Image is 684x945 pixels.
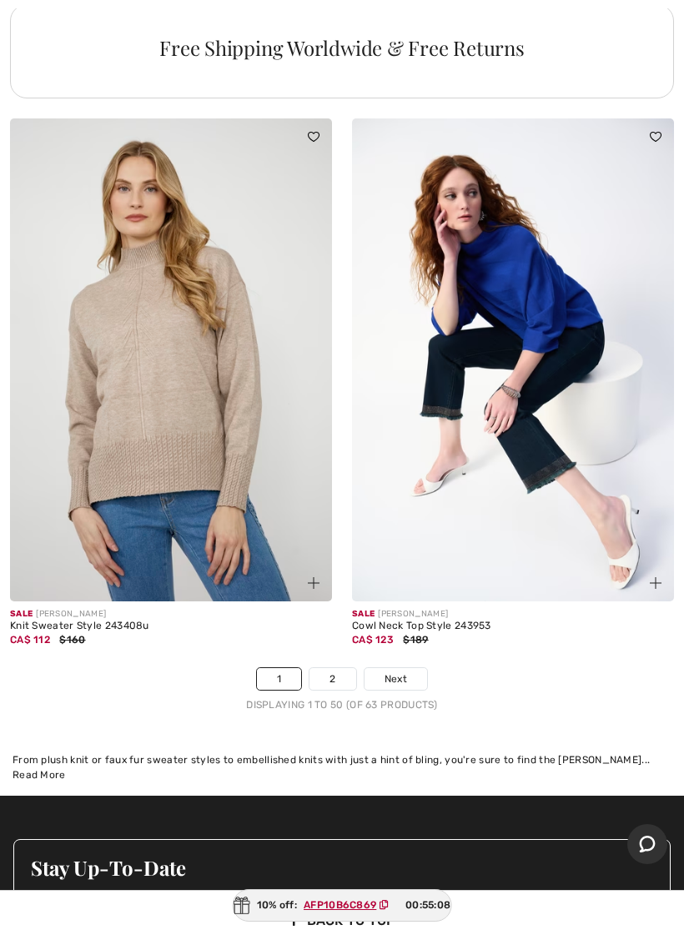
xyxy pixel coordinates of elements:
[10,621,332,632] div: Knit Sweater Style 243408u
[233,889,452,922] div: 10% off:
[352,609,375,619] span: Sale
[308,577,319,589] img: plus_v2.svg
[352,608,674,621] div: [PERSON_NAME]
[10,634,50,646] span: CA$ 112
[365,668,427,690] a: Next
[405,897,450,912] span: 00:55:08
[10,608,332,621] div: [PERSON_NAME]
[385,671,407,686] span: Next
[352,621,674,632] div: Cowl Neck Top Style 243953
[650,132,661,142] img: heart_black_full.svg
[234,897,250,914] img: Gift.svg
[304,899,376,911] ins: AFP10B6C869
[10,609,33,619] span: Sale
[308,132,319,142] img: heart_black_full.svg
[257,668,301,690] a: 1
[59,634,85,646] span: $160
[627,824,667,866] iframe: Opens a widget where you can chat to one of our agents
[403,634,428,646] span: $189
[352,634,394,646] span: CA$ 123
[309,668,355,690] a: 2
[13,752,671,767] div: From plush knit or faux fur sweater styles to embellished knits with just a hint of bling, you're...
[352,118,674,601] img: Cowl Neck Top Style 243953. Royal Sapphire 163
[13,769,66,781] span: Read More
[31,857,653,878] h3: Stay Up-To-Date
[78,38,607,58] div: Free Shipping Worldwide & Free Returns
[10,118,332,601] img: Frank Lyman Knit Sweater Style 243408u. Taupe
[650,577,661,589] img: plus_v2.svg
